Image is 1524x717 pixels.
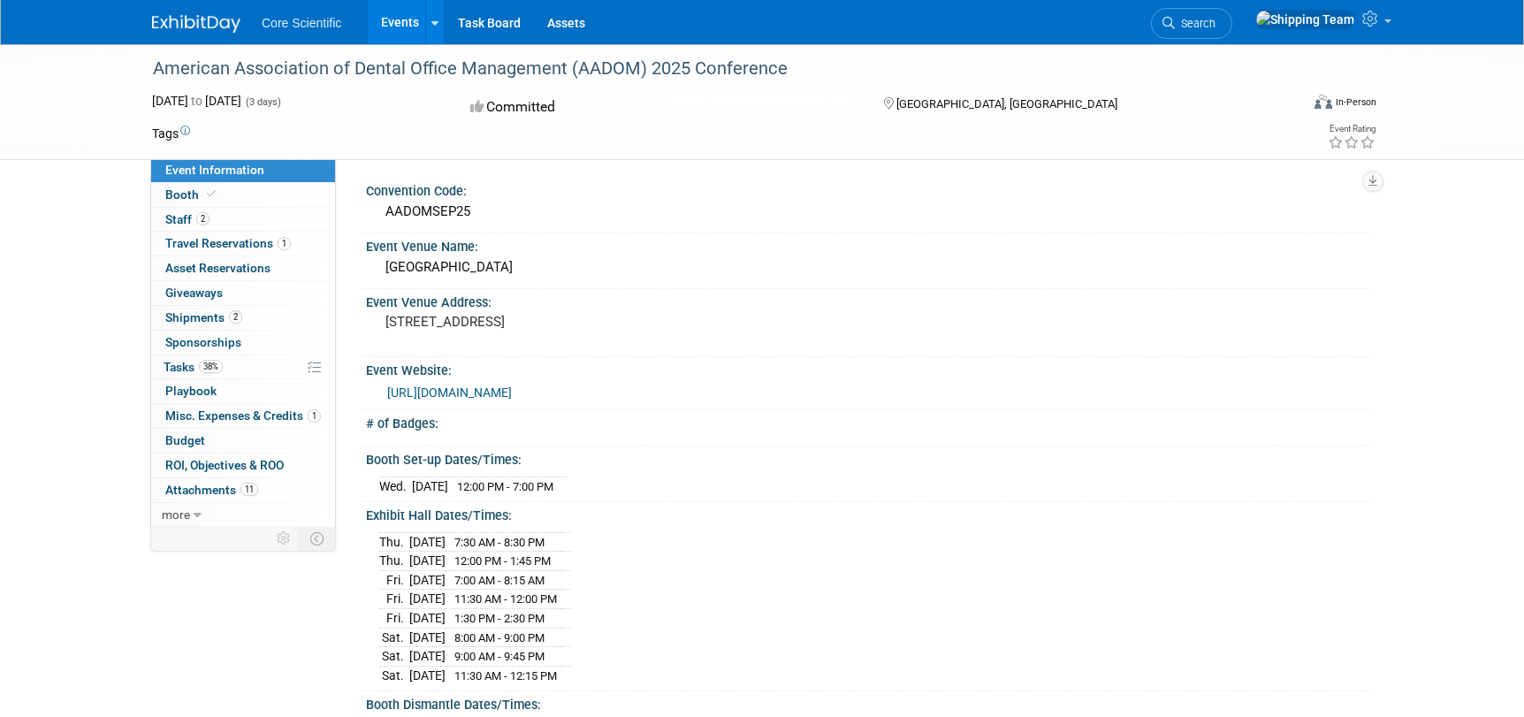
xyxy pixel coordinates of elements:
div: Convention Code: [366,178,1372,200]
div: Event Website: [366,357,1372,379]
a: Event Information [151,158,335,182]
span: Giveaways [165,286,223,300]
span: 7:00 AM - 8:15 AM [454,574,545,587]
a: Sponsorships [151,331,335,355]
span: Attachments [165,483,258,497]
td: [DATE] [409,609,446,629]
a: Attachments11 [151,478,335,502]
div: # of Badges: [366,410,1372,432]
a: Asset Reservations [151,256,335,280]
a: Playbook [151,379,335,403]
span: Asset Reservations [165,261,271,275]
span: Shipments [165,310,242,324]
span: Booth [165,187,219,202]
td: [DATE] [409,570,446,590]
span: Budget [165,433,205,447]
span: 8:00 AM - 9:00 PM [454,631,545,645]
td: [DATE] [409,628,446,647]
a: more [151,503,335,527]
div: AADOMSEP25 [379,198,1359,225]
a: Misc. Expenses & Credits1 [151,404,335,428]
pre: [STREET_ADDRESS] [385,314,766,330]
td: [DATE] [412,477,448,495]
a: [URL][DOMAIN_NAME] [387,385,512,400]
span: 1 [308,409,321,423]
span: 11:30 AM - 12:00 PM [454,592,557,606]
span: Sponsorships [165,335,241,349]
a: Travel Reservations1 [151,232,335,256]
a: Giveaways [151,281,335,305]
span: Search [1175,17,1215,30]
span: [DATE] [DATE] [152,94,241,108]
span: to [188,94,205,108]
span: Staff [165,212,210,226]
span: 2 [196,212,210,225]
a: Booth [151,183,335,207]
td: Personalize Event Tab Strip [269,527,300,550]
span: ROI, Objectives & ROO [165,458,284,472]
div: Event Rating [1328,125,1375,133]
i: Booth reservation complete [207,189,216,199]
span: Event Information [165,163,264,177]
img: ExhibitDay [152,15,240,33]
span: Misc. Expenses & Credits [165,408,321,423]
a: Staff2 [151,208,335,232]
div: Event Venue Address: [366,289,1372,311]
span: 38% [199,360,223,373]
div: In-Person [1335,95,1376,109]
td: Fri. [379,609,409,629]
span: [GEOGRAPHIC_DATA], [GEOGRAPHIC_DATA] [896,97,1117,111]
td: Tags [152,125,190,142]
div: [GEOGRAPHIC_DATA] [379,254,1359,281]
span: 7:30 AM - 8:30 PM [454,536,545,549]
div: American Association of Dental Office Management (AADOM) 2025 Conference [147,53,1272,85]
div: Exhibit Hall Dates/Times: [366,502,1372,524]
a: Tasks38% [151,355,335,379]
td: Thu. [379,532,409,552]
td: Sat. [379,666,409,684]
span: 11 [240,483,258,496]
span: Travel Reservations [165,236,291,250]
span: 12:00 PM - 1:45 PM [454,554,551,568]
td: [DATE] [409,666,446,684]
td: Toggle Event Tabs [300,527,336,550]
a: Shipments2 [151,306,335,330]
span: (3 days) [244,96,281,108]
a: Search [1151,8,1232,39]
img: Format-Inperson.png [1314,95,1332,109]
span: Playbook [165,384,217,398]
td: Fri. [379,590,409,609]
img: Shipping Team [1255,10,1355,29]
span: Tasks [164,360,223,374]
div: Booth Set-up Dates/Times: [366,446,1372,469]
td: [DATE] [409,552,446,571]
td: Fri. [379,570,409,590]
td: Thu. [379,552,409,571]
span: Core Scientific [262,16,341,30]
span: 11:30 AM - 12:15 PM [454,669,557,683]
a: ROI, Objectives & ROO [151,454,335,477]
span: 1:30 PM - 2:30 PM [454,612,545,625]
span: more [162,507,190,522]
td: Sat. [379,628,409,647]
div: Committed [465,92,856,123]
div: Event Format [1194,92,1376,118]
a: Budget [151,429,335,453]
td: [DATE] [409,647,446,667]
td: Wed. [379,477,412,495]
td: Sat. [379,647,409,667]
span: 2 [229,310,242,324]
span: 1 [278,237,291,250]
td: [DATE] [409,590,446,609]
td: [DATE] [409,532,446,552]
div: Event Venue Name: [366,233,1372,256]
span: 9:00 AM - 9:45 PM [454,650,545,663]
div: Booth Dismantle Dates/Times: [366,691,1372,713]
span: 12:00 PM - 7:00 PM [457,480,553,493]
